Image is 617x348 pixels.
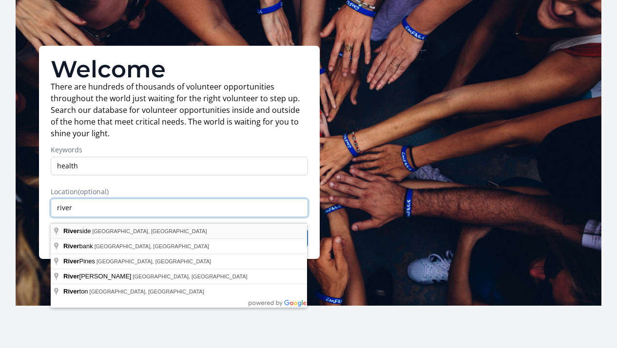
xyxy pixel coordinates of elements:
span: River [63,257,79,265]
span: bank [63,242,95,250]
input: Enter a location [51,199,308,217]
label: Location [51,187,308,197]
span: [GEOGRAPHIC_DATA], [GEOGRAPHIC_DATA] [90,289,204,294]
span: side [63,227,92,235]
label: Keywords [51,145,308,155]
h1: Welcome [51,57,308,81]
span: River [63,273,79,280]
span: [GEOGRAPHIC_DATA], [GEOGRAPHIC_DATA] [96,258,211,264]
p: There are hundreds of thousands of volunteer opportunities throughout the world just waiting for ... [51,81,308,139]
span: [GEOGRAPHIC_DATA], [GEOGRAPHIC_DATA] [95,243,209,249]
span: River [63,227,79,235]
span: [GEOGRAPHIC_DATA], [GEOGRAPHIC_DATA] [133,274,247,279]
span: [GEOGRAPHIC_DATA], [GEOGRAPHIC_DATA] [92,228,207,234]
span: [PERSON_NAME] [63,273,133,280]
span: River [63,242,79,250]
span: Pines [63,257,96,265]
span: (optional) [78,187,109,196]
span: River [63,288,79,295]
span: ton [63,288,90,295]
